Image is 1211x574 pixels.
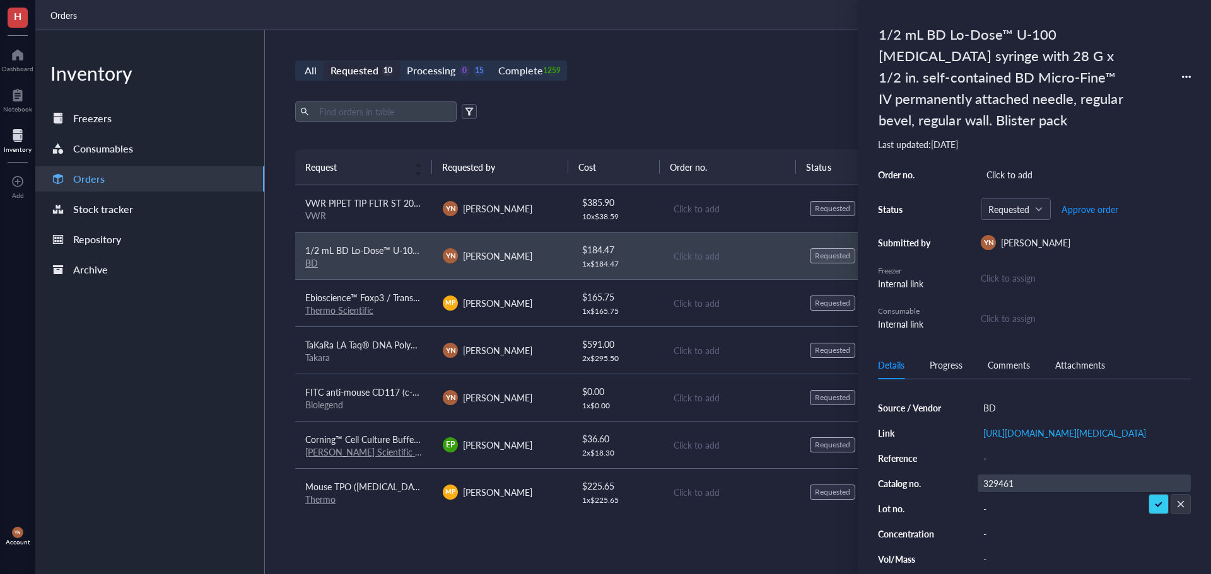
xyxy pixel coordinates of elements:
div: - [978,449,1191,467]
div: $ 385.90 [582,195,653,209]
div: Internal link [878,317,935,331]
div: 1 x $ 0.00 [582,401,653,411]
div: Progress [930,358,962,372]
td: Click to add [662,421,800,468]
span: Approve order [1062,204,1118,214]
span: [PERSON_NAME] [463,250,532,262]
div: Requested [815,204,850,214]
span: [PERSON_NAME] [463,202,532,215]
td: Click to add [662,468,800,515]
span: MP [446,298,455,307]
span: Request [305,160,407,174]
a: Freezers [35,106,264,131]
div: Status [878,204,935,215]
div: Freezers [73,110,112,127]
div: - [978,500,1191,517]
th: Status [796,149,887,185]
div: Orders [73,170,105,188]
div: Concentration [878,528,942,539]
a: BD [305,256,318,269]
td: Click to add [662,374,800,421]
span: YN [445,345,455,355]
div: Processing [407,62,455,79]
div: Order no. [878,169,935,180]
div: $ 0.00 [582,384,653,398]
div: Click to assign [981,271,1191,285]
div: Internal link [878,277,935,290]
span: FITC anti-mouse CD117 (c-Kit) Antibody [305,386,464,398]
a: Stock tracker [35,197,264,222]
a: Orders [50,8,79,22]
a: Thermo [305,493,336,505]
div: Click to add [674,485,790,499]
div: All [305,62,317,79]
div: 10 x $ 38.59 [582,212,653,222]
div: Details [878,358,904,372]
div: Reference [878,452,942,464]
span: Requested [988,204,1041,215]
div: Vol/Mass [878,553,942,565]
div: 0 [459,66,470,76]
td: Click to add [662,232,800,279]
div: Add [12,192,24,199]
div: Inventory [35,60,264,86]
div: Account [6,538,30,546]
div: $ 225.65 [582,479,653,493]
span: YN [15,530,21,536]
div: Freezer [878,265,935,277]
span: VWR PIPET TIP FLTR ST 200UL PK960 [305,197,458,209]
div: Takara [305,352,423,363]
div: Click to add [674,202,790,215]
div: Click to assign [981,311,1036,325]
span: H [14,8,21,24]
div: Link [878,427,942,439]
a: [URL][DOMAIN_NAME][MEDICAL_DATA] [983,427,1146,439]
div: $ 591.00 [582,337,653,351]
div: Dashboard [2,65,33,72]
span: YN [445,392,455,403]
span: [PERSON_NAME] [1001,236,1070,249]
div: Requested [815,298,850,308]
div: Click to add [981,166,1191,183]
a: Archive [35,257,264,282]
div: Notebook [3,105,32,113]
a: Repository [35,227,264,252]
div: Consumable [878,306,935,317]
button: Approve order [1061,199,1119,219]
div: 10 [382,66,393,76]
div: 1 x $ 184.47 [582,259,653,269]
th: Request [295,149,432,185]
div: Click to add [674,296,790,310]
div: Requested [815,345,850,355]
div: Archive [73,261,108,278]
div: - [978,550,1191,568]
span: Corning™ Cell Culture Buffers: [PERSON_NAME]'s Phosphate-Buffered Salt Solution 1X [305,433,647,445]
a: Orders [35,166,264,192]
div: BD [978,399,1191,416]
div: - [978,525,1191,542]
div: 1/2 mL BD Lo-Dose™ U-100 [MEDICAL_DATA] syringe with 28 G x 1/2 in. self-contained BD Micro-Fine™... [873,20,1138,134]
div: Consumables [73,140,133,158]
div: segmented control [295,60,567,81]
span: [PERSON_NAME] [463,297,532,309]
div: 1259 [547,66,558,76]
div: Stock tracker [73,200,133,218]
div: 1 x $ 165.75 [582,306,653,316]
span: [PERSON_NAME] [463,344,532,357]
div: Requested [815,251,850,261]
th: Requested by [432,149,569,185]
div: Last updated: [DATE] [878,139,1191,150]
a: Consumables [35,136,264,161]
div: Click to add [674,438,790,452]
div: Requested [331,62,378,79]
div: Requested [815,440,850,450]
span: Ebioscience™ Foxp3 / Transcription Factor Staining Buffer Set [305,291,546,304]
div: Requested [815,487,850,497]
div: VWR [305,210,423,221]
a: [PERSON_NAME] Scientific (TCF Stock Room) [305,445,486,458]
input: Find orders in table [314,102,452,121]
div: $ 165.75 [582,290,653,304]
div: Click to add [674,391,790,405]
span: TaKaRa LA Taq® DNA Polymerase (Mg2+ plus buffer) - 250 Units [305,338,560,351]
th: Cost [568,149,659,185]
